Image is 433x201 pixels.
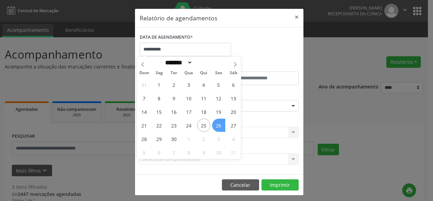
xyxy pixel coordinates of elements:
[182,92,196,105] span: Setembro 10, 2025
[212,146,225,159] span: Outubro 10, 2025
[167,105,181,118] span: Setembro 16, 2025
[167,78,181,91] span: Setembro 2, 2025
[261,179,299,191] button: Imprimir
[137,71,152,75] span: Dom
[167,92,181,105] span: Setembro 9, 2025
[197,132,210,145] span: Outubro 2, 2025
[227,119,240,132] span: Setembro 27, 2025
[196,71,211,75] span: Qui
[197,78,210,91] span: Setembro 4, 2025
[212,132,225,145] span: Outubro 3, 2025
[138,78,151,91] span: Agosto 31, 2025
[227,132,240,145] span: Outubro 4, 2025
[152,71,166,75] span: Seg
[212,105,225,118] span: Setembro 19, 2025
[227,105,240,118] span: Setembro 20, 2025
[153,146,166,159] span: Outubro 6, 2025
[138,132,151,145] span: Setembro 28, 2025
[140,32,193,43] label: DATA DE AGENDAMENTO
[192,59,215,66] input: Year
[227,92,240,105] span: Setembro 13, 2025
[163,59,193,66] select: Month
[197,105,210,118] span: Setembro 18, 2025
[153,132,166,145] span: Setembro 29, 2025
[212,119,225,132] span: Setembro 26, 2025
[167,119,181,132] span: Setembro 23, 2025
[138,92,151,105] span: Setembro 7, 2025
[212,78,225,91] span: Setembro 5, 2025
[140,14,217,22] h5: Relatório de agendamentos
[138,119,151,132] span: Setembro 21, 2025
[138,105,151,118] span: Setembro 14, 2025
[197,146,210,159] span: Outubro 9, 2025
[153,105,166,118] span: Setembro 15, 2025
[182,105,196,118] span: Setembro 17, 2025
[212,92,225,105] span: Setembro 12, 2025
[182,146,196,159] span: Outubro 8, 2025
[153,119,166,132] span: Setembro 22, 2025
[197,92,210,105] span: Setembro 11, 2025
[221,61,299,72] label: ATÉ
[153,92,166,105] span: Setembro 8, 2025
[197,119,210,132] span: Setembro 25, 2025
[182,132,196,145] span: Outubro 1, 2025
[211,71,226,75] span: Sex
[138,146,151,159] span: Outubro 5, 2025
[167,146,181,159] span: Outubro 7, 2025
[182,119,196,132] span: Setembro 24, 2025
[181,71,196,75] span: Qua
[167,132,181,145] span: Setembro 30, 2025
[227,78,240,91] span: Setembro 6, 2025
[153,78,166,91] span: Setembro 1, 2025
[166,71,181,75] span: Ter
[290,9,303,25] button: Close
[227,146,240,159] span: Outubro 11, 2025
[182,78,196,91] span: Setembro 3, 2025
[226,71,241,75] span: Sáb
[222,179,259,191] button: Cancelar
